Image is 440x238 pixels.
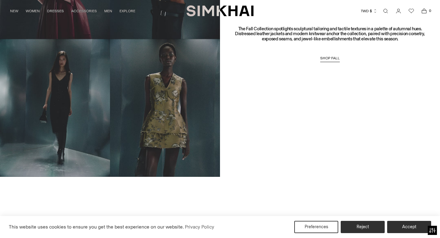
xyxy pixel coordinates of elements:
a: DRESSES [47,4,64,18]
a: SHOP FALL [320,56,340,62]
a: Open search modal [380,5,392,17]
a: Open cart modal [418,5,430,17]
span: This website uses cookies to ensure you get the best experience on our website. [9,224,184,230]
button: Reject [341,221,385,233]
a: MEN [104,4,112,18]
a: Wishlist [405,5,417,17]
a: Privacy Policy (opens in a new tab) [184,222,215,232]
a: Go to the account page [392,5,405,17]
a: EXPLORE [119,4,135,18]
a: NEW [10,4,18,18]
button: TWD $ [361,4,377,18]
a: WOMEN [26,4,40,18]
a: ACCESSORIES [71,4,97,18]
span: SHOP FALL [320,56,340,60]
button: Accept [387,221,431,233]
a: SIMKHAI [186,5,254,17]
button: Preferences [294,221,338,233]
span: 0 [427,8,433,13]
h3: The Fall Collection spotlights sculptural tailoring and tactile textures in a palette of autumnal... [235,26,426,42]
